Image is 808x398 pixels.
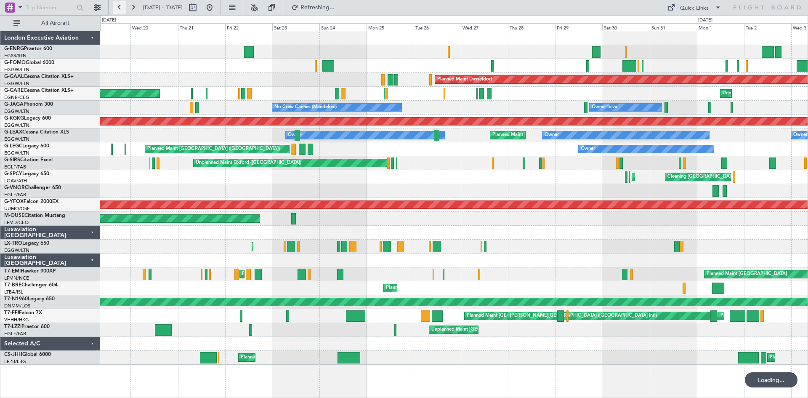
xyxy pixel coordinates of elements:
[680,4,709,13] div: Quick Links
[4,116,24,121] span: G-KGKG
[272,23,319,31] div: Sat 23
[4,116,51,121] a: G-KGKGLegacy 600
[4,303,30,309] a: DNMM/LOS
[4,158,20,163] span: G-SIRS
[4,60,54,65] a: G-FOMOGlobal 6000
[581,143,595,155] div: Owner
[4,185,61,190] a: G-VNORChallenger 650
[510,310,657,322] div: [PERSON_NAME][GEOGRAPHIC_DATA] ([GEOGRAPHIC_DATA] Intl)
[319,23,367,31] div: Sun 24
[4,331,26,337] a: EGLF/FAB
[4,94,29,101] a: EGNR/CEG
[102,17,116,24] div: [DATE]
[4,67,29,73] a: EGGW/LTN
[242,268,312,280] div: Planned Maint [PERSON_NAME]
[4,283,21,288] span: T7-BRE
[4,352,51,357] a: CS-JHHGlobal 6000
[793,129,808,142] div: Owner
[4,310,19,315] span: T7-FFI
[4,192,26,198] a: EGLF/FAB
[4,122,29,128] a: EGGW/LTN
[4,352,22,357] span: CS-JHH
[288,129,302,142] div: Owner
[4,108,29,115] a: EGGW/LTN
[300,5,335,11] span: Refreshing...
[4,88,74,93] a: G-GARECessna Citation XLS+
[745,372,797,387] div: Loading...
[667,171,786,183] div: Cleaning [GEOGRAPHIC_DATA] ([PERSON_NAME] Intl)
[437,73,492,86] div: Planned Maint Dusseldorf
[4,296,55,302] a: T7-N1960Legacy 650
[492,129,625,142] div: Planned Maint [GEOGRAPHIC_DATA] ([GEOGRAPHIC_DATA])
[4,283,58,288] a: T7-BREChallenger 604
[4,324,21,329] span: T7-LZZI
[225,23,272,31] div: Fri 22
[4,144,49,149] a: G-LEGCLegacy 600
[4,46,24,51] span: G-ENRG
[4,80,29,87] a: EGGW/LTN
[367,23,414,31] div: Mon 25
[22,20,89,26] span: All Aircraft
[4,46,52,51] a: G-ENRGPraetor 600
[4,213,24,218] span: M-OUSE
[698,17,712,24] div: [DATE]
[4,199,58,204] a: G-YFOXFalcon 2000EX
[4,164,26,170] a: EGLF/FAB
[602,23,649,31] div: Sat 30
[4,310,42,315] a: T7-FFIFalcon 7X
[4,130,22,135] span: G-LEAX
[178,23,225,31] div: Thu 21
[4,289,23,295] a: LTBA/ISL
[130,23,178,31] div: Wed 20
[723,87,777,100] div: Unplanned Maint Chester
[4,136,29,142] a: EGGW/LTN
[4,206,29,212] a: UUMO/OSF
[4,150,29,156] a: EGGW/LTN
[4,241,22,246] span: LX-TRO
[4,102,53,107] a: G-JAGAPhenom 300
[143,4,183,11] span: [DATE] - [DATE]
[4,219,29,226] a: LFMD/CEQ
[4,60,26,65] span: G-FOMO
[4,317,29,323] a: VHHH/HKG
[4,241,49,246] a: LX-TROLegacy 650
[4,53,27,59] a: EGSS/STN
[4,74,74,79] a: G-GAALCessna Citation XLS+
[461,23,508,31] div: Wed 27
[9,16,91,30] button: All Aircraft
[4,269,56,274] a: T7-EMIHawker 900XP
[4,130,69,135] a: G-LEAXCessna Citation XLS
[147,143,280,155] div: Planned Maint [GEOGRAPHIC_DATA] ([GEOGRAPHIC_DATA])
[4,269,21,274] span: T7-EMI
[4,158,53,163] a: G-SIRSCitation Excel
[697,23,744,31] div: Mon 1
[26,1,74,14] input: Trip Number
[650,23,697,31] div: Sun 31
[4,324,50,329] a: T7-LZZIPraetor 600
[241,351,373,364] div: Planned Maint [GEOGRAPHIC_DATA] ([GEOGRAPHIC_DATA])
[4,247,29,254] a: EGGW/LTN
[707,268,787,280] div: Planned Maint [GEOGRAPHIC_DATA]
[634,171,731,183] div: Planned Maint Athens ([PERSON_NAME] Intl)
[4,358,26,365] a: LFPB/LBG
[4,102,24,107] span: G-JAGA
[4,171,49,176] a: G-SPCYLegacy 650
[555,23,602,31] div: Fri 29
[4,88,24,93] span: G-GARE
[4,74,24,79] span: G-GAAL
[663,1,726,14] button: Quick Links
[4,185,25,190] span: G-VNOR
[196,157,301,169] div: Unplanned Maint Oxford ([GEOGRAPHIC_DATA])
[431,323,570,336] div: Unplanned Maint [GEOGRAPHIC_DATA] ([GEOGRAPHIC_DATA])
[4,275,29,281] a: LFMN/NCE
[414,23,461,31] div: Tue 26
[4,178,27,184] a: LGAV/ATH
[386,282,487,294] div: Planned Maint Warsaw ([GEOGRAPHIC_DATA])
[274,101,337,114] div: No Crew Cannes (Mandelieu)
[508,23,555,31] div: Thu 28
[4,171,22,176] span: G-SPCY
[545,129,559,142] div: Owner
[287,1,338,14] button: Refreshing...
[4,296,28,302] span: T7-N1960
[4,144,22,149] span: G-LEGC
